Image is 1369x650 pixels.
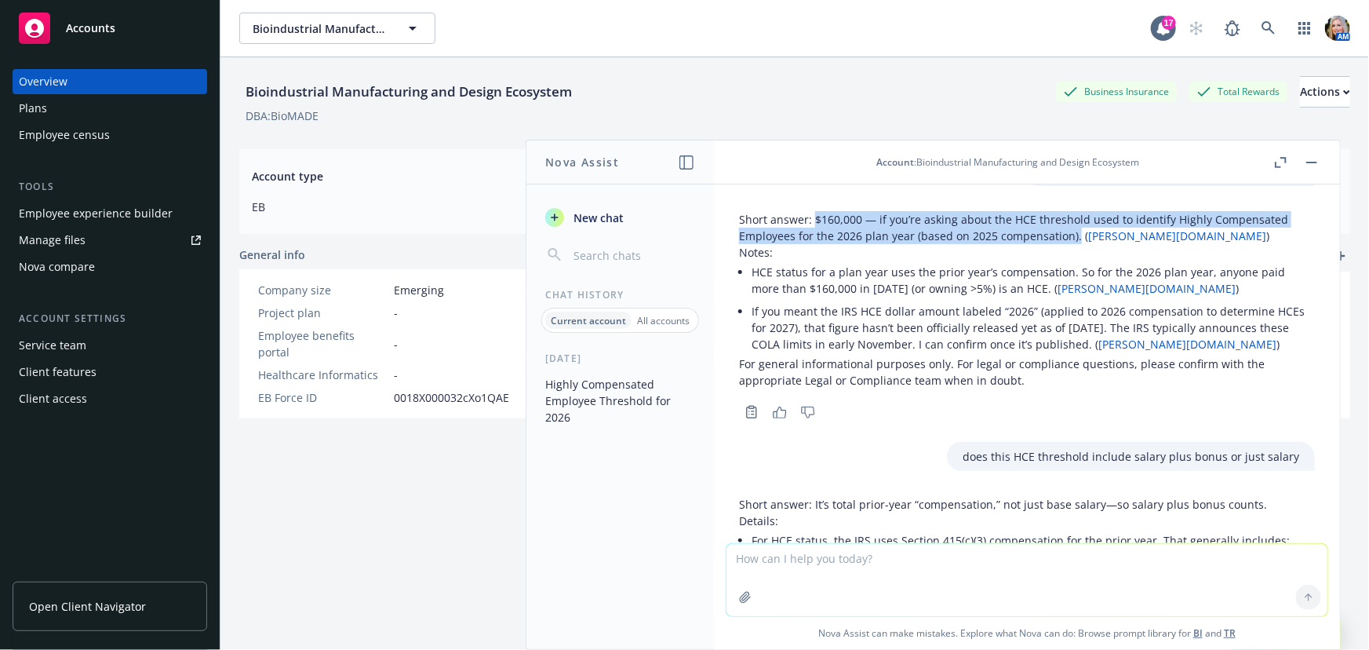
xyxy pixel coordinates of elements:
div: Healthcare Informatics [258,367,388,383]
p: Short answer: It’s total prior-year “compensation,” not just base salary—so salary plus bonus cou... [739,496,1315,513]
span: Open Client Navigator [29,598,146,615]
div: Project plan [258,305,388,321]
div: Tools [13,179,207,195]
a: Plans [13,96,207,121]
div: Actions [1300,77,1350,107]
div: Manage files [19,228,86,253]
a: Employee census [13,122,207,148]
a: [PERSON_NAME][DOMAIN_NAME] [1088,228,1266,243]
p: Short answer: $160,000 — if you’re asking about the HCE threshold used to identify Highly Compens... [739,211,1315,244]
a: Manage files [13,228,207,253]
button: Bioindustrial Manufacturing and Design Ecosystem [239,13,435,44]
div: Company size [258,282,388,298]
input: Search chats [570,244,695,266]
div: Chat History [526,288,714,301]
div: [DATE] [526,352,714,365]
a: Switch app [1289,13,1320,44]
div: Service team [19,333,86,358]
p: does this HCE threshold include salary plus bonus or just salary [963,448,1299,465]
a: BI [1193,626,1203,640]
div: Bioindustrial Manufacturing and Design Ecosystem [239,82,578,102]
div: 17 [1162,16,1176,30]
span: Account type [252,168,776,184]
div: EB Force ID [258,389,388,406]
li: If you meant the IRS HCE dollar amount labeled “2026” (applied to 2026 compensation to determine ... [752,300,1315,356]
a: [PERSON_NAME][DOMAIN_NAME] [1098,337,1276,352]
div: Employee census [19,122,110,148]
li: HCE status for a plan year uses the prior year’s compensation. So for the 2026 plan year, anyone ... [752,261,1315,300]
a: Accounts [13,6,207,50]
p: Notes: [739,244,1315,261]
a: Report a Bug [1217,13,1248,44]
a: Client access [13,386,207,411]
a: TR [1224,626,1236,640]
div: Employee benefits portal [258,327,388,360]
a: Start snowing [1181,13,1212,44]
button: New chat [539,203,701,232]
p: For general informational purposes only. For legal or compliance questions, please confirm with t... [739,356,1315,389]
a: Overview [13,69,207,94]
span: Nova Assist can make mistakes. Explore what Nova can do: Browse prompt library for and [720,617,1334,649]
div: Client features [19,360,96,385]
div: Total Rewards [1189,82,1287,101]
div: Nova compare [19,254,95,279]
a: Employee experience builder [13,201,207,226]
p: Current account [551,314,626,327]
span: - [394,336,398,352]
span: - [394,305,398,321]
a: Nova compare [13,254,207,279]
span: EB [252,199,776,215]
a: [PERSON_NAME][DOMAIN_NAME] [1058,281,1236,296]
span: 0018X000032cXo1QAE [394,389,509,406]
span: Account [877,155,915,169]
button: Thumbs down [796,401,821,423]
div: Plans [19,96,47,121]
div: DBA: BioMADE [246,108,319,124]
span: Accounts [66,22,115,35]
button: Actions [1300,76,1350,108]
a: Search [1253,13,1284,44]
span: - [394,367,398,383]
a: Client features [13,360,207,385]
span: General info [239,246,305,263]
button: Highly Compensated Employee Threshold for 2026 [539,371,701,430]
div: Client access [19,386,87,411]
span: Emerging [394,282,444,298]
div: Overview [19,69,67,94]
svg: Copy to clipboard [745,405,759,419]
div: Employee experience builder [19,201,173,226]
img: photo [1325,16,1350,41]
div: : Bioindustrial Manufacturing and Design Ecosystem [877,155,1140,169]
div: Business Insurance [1056,82,1177,101]
a: add [1331,246,1350,265]
div: Account settings [13,311,207,327]
span: Bioindustrial Manufacturing and Design Ecosystem [253,20,388,37]
h1: Nova Assist [545,154,619,170]
p: All accounts [637,314,690,327]
a: Service team [13,333,207,358]
span: New chat [570,210,624,226]
p: Details: [739,513,1315,529]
